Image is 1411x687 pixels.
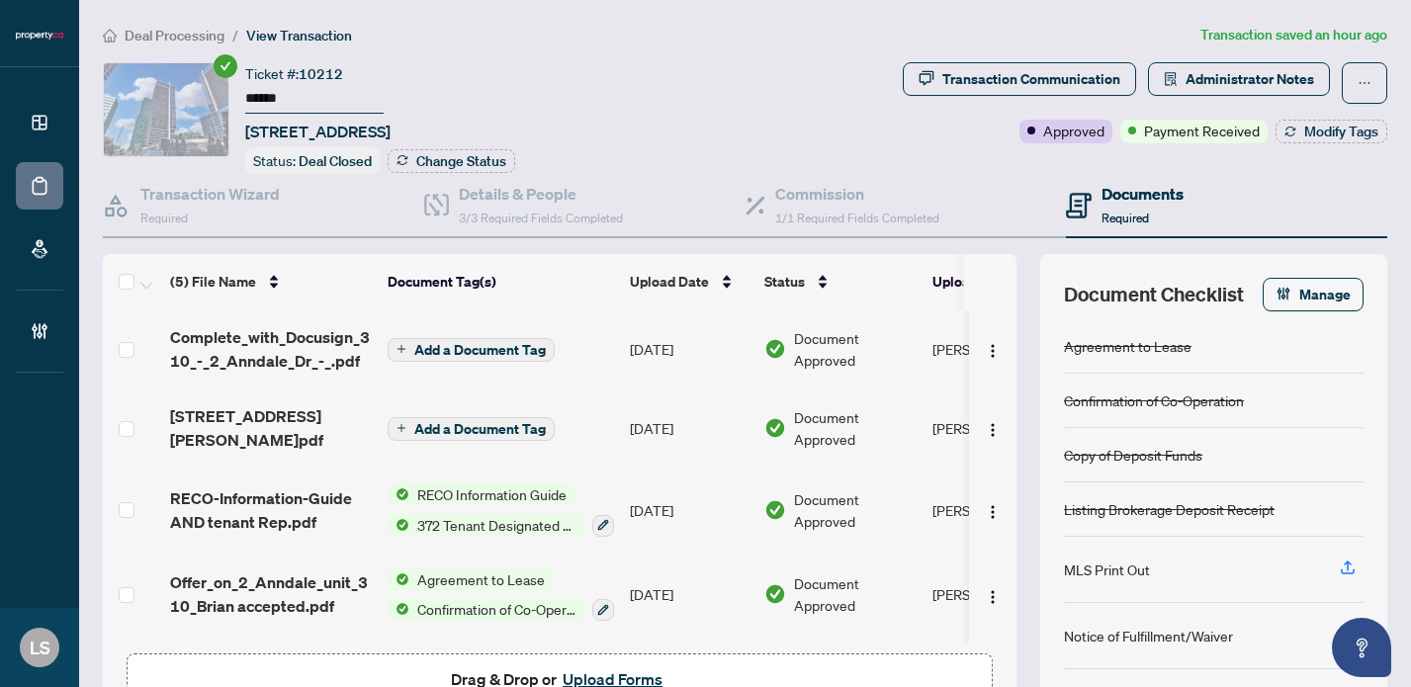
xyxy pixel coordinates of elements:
span: solution [1164,72,1178,86]
div: MLS Print Out [1064,558,1150,580]
span: [STREET_ADDRESS] [245,120,391,143]
button: Logo [977,578,1009,610]
div: Status: [245,147,380,174]
button: Add a Document Tag [388,336,555,362]
h4: Documents [1102,182,1184,206]
span: Approved [1043,120,1104,141]
div: Listing Brokerage Deposit Receipt [1064,498,1275,520]
button: Logo [977,333,1009,365]
span: Upload Date [630,271,709,293]
img: IMG-C12319911_1.jpg [104,63,228,156]
th: Uploaded By [925,254,1073,309]
span: [STREET_ADDRESS][PERSON_NAME]pdf [170,404,372,452]
span: 3/3 Required Fields Completed [459,211,623,225]
button: Manage [1263,278,1364,311]
span: LS [30,634,50,661]
span: Add a Document Tag [414,343,546,357]
button: Add a Document Tag [388,338,555,362]
td: [DATE] [622,553,756,638]
img: Status Icon [388,514,409,536]
span: 1/1 Required Fields Completed [775,211,939,225]
img: Status Icon [388,483,409,505]
button: Logo [977,494,1009,526]
div: Transaction Communication [942,63,1120,95]
div: Confirmation of Co-Operation [1064,389,1244,411]
td: [PERSON_NAME] [925,388,1073,468]
h4: Details & People [459,182,623,206]
span: Document Approved [794,488,917,532]
span: Agreement to Lease [409,568,553,590]
span: Status [764,271,805,293]
li: / [232,24,238,46]
div: Copy of Deposit Funds [1064,444,1202,466]
span: Payment Received [1144,120,1260,141]
button: Change Status [388,149,515,173]
span: home [103,29,117,43]
span: Manage [1299,279,1351,310]
img: Logo [985,589,1001,605]
span: Change Status [416,154,506,168]
th: (5) File Name [162,254,380,309]
img: Document Status [764,338,786,360]
img: Status Icon [388,598,409,620]
h4: Commission [775,182,939,206]
span: RECO-Information-Guide AND tenant Rep.pdf [170,486,372,534]
span: Document Approved [794,406,917,450]
div: Notice of Fulfillment/Waiver [1064,625,1233,646]
span: Offer_on_2_Anndale_unit_310_Brian accepted.pdf [170,570,372,618]
button: Open asap [1332,618,1391,677]
td: [PERSON_NAME] [925,468,1073,553]
div: Agreement to Lease [1064,335,1191,357]
span: Modify Tags [1304,125,1378,138]
img: Document Status [764,417,786,439]
button: Modify Tags [1276,120,1387,143]
td: [DATE] [622,388,756,468]
span: 10212 [299,65,343,83]
span: Document Approved [794,327,917,371]
img: Logo [985,504,1001,520]
span: plus [397,423,406,433]
th: Status [756,254,925,309]
span: Confirmation of Co-Operation [409,598,584,620]
img: logo [16,30,63,42]
td: [DATE] [622,468,756,553]
span: Complete_with_Docusign_310_-_2_Anndale_Dr_-_.pdf [170,325,372,373]
span: (5) File Name [170,271,256,293]
button: Status IconAgreement to LeaseStatus IconConfirmation of Co-Operation [388,568,614,622]
img: Document Status [764,499,786,521]
span: View Transaction [246,27,352,44]
span: check-circle [214,54,237,78]
td: [PERSON_NAME] [925,553,1073,638]
span: Deal Closed [299,152,372,170]
span: plus [397,344,406,354]
img: Logo [985,422,1001,438]
th: Upload Date [622,254,756,309]
span: ellipsis [1358,76,1371,90]
span: Administrator Notes [1186,63,1314,95]
span: Document Approved [794,572,917,616]
td: [PERSON_NAME] [925,309,1073,388]
span: Add a Document Tag [414,422,546,436]
button: Logo [977,412,1009,444]
span: 372 Tenant Designated Representation Agreement with Company Schedule A [409,514,584,536]
button: Status IconRECO Information GuideStatus Icon372 Tenant Designated Representation Agreement with C... [388,483,614,537]
button: Add a Document Tag [388,417,555,441]
article: Transaction saved an hour ago [1200,24,1387,46]
span: Document Checklist [1064,281,1244,308]
span: Deal Processing [125,27,224,44]
h4: Transaction Wizard [140,182,280,206]
th: Document Tag(s) [380,254,622,309]
img: Status Icon [388,568,409,590]
img: Logo [985,343,1001,359]
button: Administrator Notes [1148,62,1330,96]
span: Required [1102,211,1149,225]
div: Ticket #: [245,62,343,85]
span: RECO Information Guide [409,483,574,505]
button: Transaction Communication [903,62,1136,96]
td: [DATE] [622,309,756,388]
img: Document Status [764,583,786,605]
button: Add a Document Tag [388,415,555,441]
span: Required [140,211,188,225]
